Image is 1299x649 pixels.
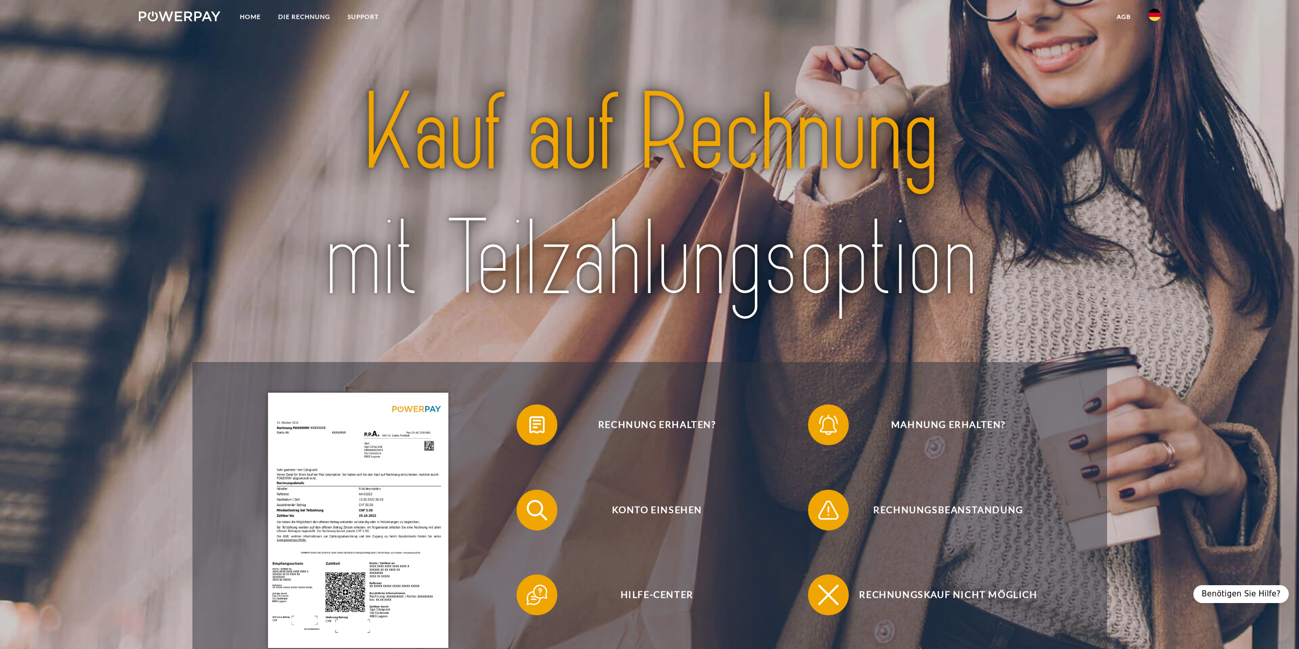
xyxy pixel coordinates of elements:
a: Home [231,8,269,26]
span: Rechnungsbeanstandung [823,490,1073,531]
img: qb_bell.svg [816,412,841,438]
button: Mahnung erhalten? [808,404,1073,445]
span: Mahnung erhalten? [823,404,1073,445]
img: qb_close.svg [816,582,841,608]
img: logo-powerpay-white.svg [139,11,221,21]
div: Benötigen Sie Hilfe? [1193,585,1289,603]
iframe: Schaltfläche zum Öffnen des Messaging-Fensters [1258,608,1291,641]
img: qb_search.svg [524,497,550,523]
img: title-powerpay_de.svg [246,65,1054,328]
span: Rechnung erhalten? [532,404,782,445]
span: Konto einsehen [532,490,782,531]
span: Hilfe-Center [532,574,782,615]
button: Rechnungskauf nicht möglich [808,574,1073,615]
span: Rechnungskauf nicht möglich [823,574,1073,615]
a: agb [1108,8,1140,26]
a: DIE RECHNUNG [269,8,339,26]
img: qb_bill.svg [524,412,550,438]
img: qb_help.svg [524,582,550,608]
img: qb_warning.svg [816,497,841,523]
button: Rechnungsbeanstandung [808,490,1073,531]
a: SUPPORT [339,8,387,26]
img: single_invoice_powerpay_de.jpg [268,393,448,648]
button: Konto einsehen [517,490,782,531]
button: Rechnung erhalten? [517,404,782,445]
button: Hilfe-Center [517,574,782,615]
img: de [1148,9,1161,21]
